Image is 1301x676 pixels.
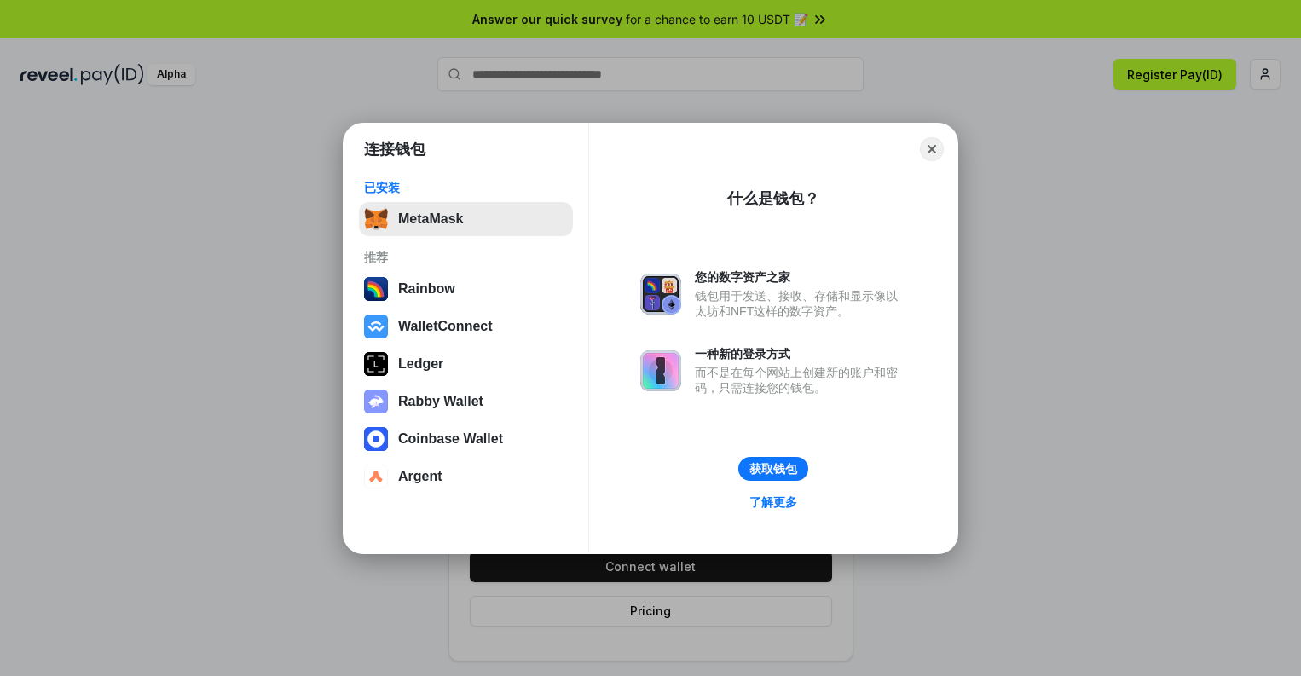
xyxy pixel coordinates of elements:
div: Rainbow [398,281,455,297]
button: Argent [359,459,573,494]
button: Close [920,137,944,161]
button: Coinbase Wallet [359,422,573,456]
div: 获取钱包 [749,461,797,477]
img: svg+xml,%3Csvg%20xmlns%3D%22http%3A%2F%2Fwww.w3.org%2F2000%2Fsvg%22%20fill%3D%22none%22%20viewBox... [640,274,681,315]
div: 已安装 [364,180,568,195]
img: svg+xml,%3Csvg%20fill%3D%22none%22%20height%3D%2233%22%20viewBox%3D%220%200%2035%2033%22%20width%... [364,207,388,231]
div: 推荐 [364,250,568,265]
div: 您的数字资产之家 [695,269,906,285]
button: WalletConnect [359,309,573,344]
div: 钱包用于发送、接收、存储和显示像以太坊和NFT这样的数字资产。 [695,288,906,319]
div: MetaMask [398,211,463,227]
button: Ledger [359,347,573,381]
img: svg+xml,%3Csvg%20xmlns%3D%22http%3A%2F%2Fwww.w3.org%2F2000%2Fsvg%22%20width%3D%2228%22%20height%3... [364,352,388,376]
button: MetaMask [359,202,573,236]
div: Ledger [398,356,443,372]
div: 一种新的登录方式 [695,346,906,361]
h1: 连接钱包 [364,139,425,159]
div: Argent [398,469,442,484]
img: svg+xml,%3Csvg%20width%3D%2228%22%20height%3D%2228%22%20viewBox%3D%220%200%2028%2028%22%20fill%3D... [364,315,388,338]
button: 获取钱包 [738,457,808,481]
div: 而不是在每个网站上创建新的账户和密码，只需连接您的钱包。 [695,365,906,396]
img: svg+xml,%3Csvg%20width%3D%2228%22%20height%3D%2228%22%20viewBox%3D%220%200%2028%2028%22%20fill%3D... [364,427,388,451]
button: Rabby Wallet [359,384,573,419]
div: Rabby Wallet [398,394,483,409]
img: svg+xml,%3Csvg%20xmlns%3D%22http%3A%2F%2Fwww.w3.org%2F2000%2Fsvg%22%20fill%3D%22none%22%20viewBox... [640,350,681,391]
div: Coinbase Wallet [398,431,503,447]
img: svg+xml,%3Csvg%20xmlns%3D%22http%3A%2F%2Fwww.w3.org%2F2000%2Fsvg%22%20fill%3D%22none%22%20viewBox... [364,390,388,413]
a: 了解更多 [739,491,807,513]
img: svg+xml,%3Csvg%20width%3D%2228%22%20height%3D%2228%22%20viewBox%3D%220%200%2028%2028%22%20fill%3D... [364,465,388,488]
button: Rainbow [359,272,573,306]
div: 了解更多 [749,494,797,510]
img: svg+xml,%3Csvg%20width%3D%22120%22%20height%3D%22120%22%20viewBox%3D%220%200%20120%20120%22%20fil... [364,277,388,301]
div: WalletConnect [398,319,493,334]
div: 什么是钱包？ [727,188,819,209]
